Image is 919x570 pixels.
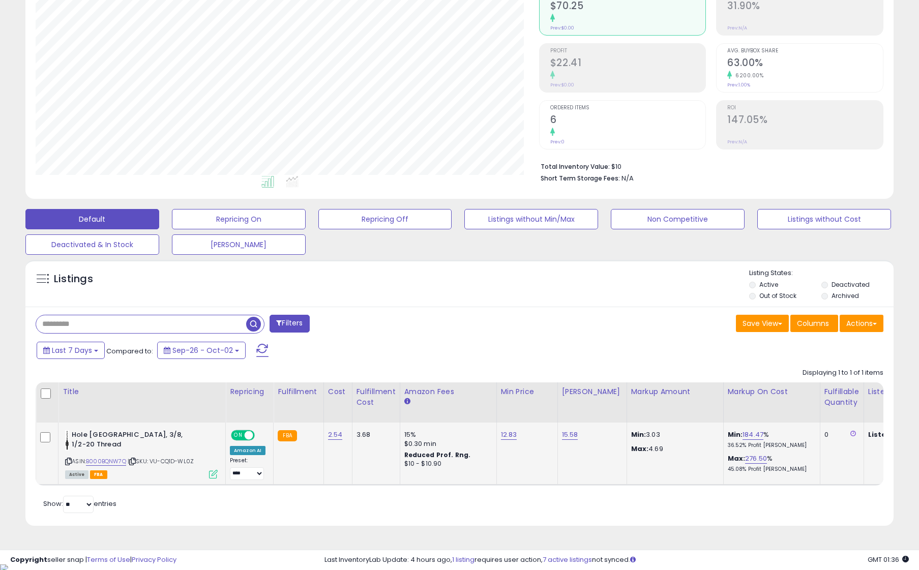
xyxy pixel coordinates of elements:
button: Save View [736,315,789,332]
button: Last 7 Days [37,342,105,359]
label: Archived [832,291,859,300]
label: Out of Stock [759,291,796,300]
small: Prev: $0.00 [550,25,574,31]
span: Ordered Items [550,105,706,111]
div: Markup Amount [631,386,719,397]
div: $0.30 min [404,439,489,448]
label: Active [759,280,778,289]
strong: Copyright [10,555,47,564]
div: Min Price [501,386,553,397]
div: 0 [824,430,856,439]
div: $10 - $10.90 [404,460,489,468]
span: OFF [253,431,270,440]
a: 2.54 [328,430,343,440]
b: Short Term Storage Fees: [541,174,620,183]
small: Amazon Fees. [404,397,410,406]
strong: Max: [631,444,649,454]
div: Title [63,386,221,397]
b: Total Inventory Value: [541,162,610,171]
div: Amazon Fees [404,386,492,397]
div: seller snap | | [10,555,176,565]
button: Actions [840,315,883,332]
div: 15% [404,430,489,439]
b: Reduced Prof. Rng. [404,451,471,459]
p: 4.69 [631,444,716,454]
div: Markup on Cost [728,386,816,397]
b: Max: [728,454,746,463]
a: 1 listing [452,555,475,564]
span: | SKU: VU-CQ1D-WL0Z [128,457,194,465]
div: Amazon AI [230,446,265,455]
span: Columns [797,318,829,328]
div: Last InventoryLab Update: 4 hours ago, requires user action, not synced. [324,555,909,565]
div: 3.68 [357,430,392,439]
button: Listings without Cost [757,209,891,229]
span: ON [232,431,245,440]
small: Prev: $0.00 [550,82,574,88]
span: ROI [727,105,883,111]
small: 6200.00% [732,72,763,79]
button: Default [25,209,159,229]
button: Deactivated & In Stock [25,234,159,255]
small: Prev: N/A [727,25,747,31]
th: The percentage added to the cost of goods (COGS) that forms the calculator for Min & Max prices. [723,382,820,423]
strong: Min: [631,430,646,439]
a: 15.58 [562,430,578,440]
div: % [728,454,812,473]
button: Filters [270,315,309,333]
div: Preset: [230,457,265,480]
a: 184.47 [743,430,763,440]
button: Sep-26 - Oct-02 [157,342,246,359]
span: Compared to: [106,346,153,356]
div: [PERSON_NAME] [562,386,622,397]
h2: $22.41 [550,57,706,71]
a: 12.83 [501,430,517,440]
span: Sep-26 - Oct-02 [172,345,233,355]
span: FBA [90,470,107,479]
small: Prev: 1.00% [727,82,750,88]
span: 2025-10-10 01:36 GMT [868,555,909,564]
span: All listings currently available for purchase on Amazon [65,470,88,479]
div: Repricing [230,386,269,397]
a: 7 active listings [543,555,592,564]
p: 36.52% Profit [PERSON_NAME] [728,442,812,449]
div: Cost [328,386,348,397]
p: Listing States: [749,268,894,278]
small: FBA [278,430,297,441]
div: Fulfillment Cost [357,386,396,408]
a: B000BQNW7Q [86,457,126,466]
h5: Listings [54,272,93,286]
h2: 63.00% [727,57,883,71]
button: Listings without Min/Max [464,209,598,229]
span: Profit [550,48,706,54]
button: Repricing On [172,209,306,229]
span: N/A [621,173,634,183]
li: $10 [541,160,876,172]
button: [PERSON_NAME] [172,234,306,255]
span: Show: entries [43,499,116,508]
label: Deactivated [832,280,870,289]
div: % [728,430,812,449]
span: Avg. Buybox Share [727,48,883,54]
button: Non Competitive [611,209,745,229]
div: Fulfillable Quantity [824,386,859,408]
b: Hole [GEOGRAPHIC_DATA], 3/8, 1/2-20 Thread [72,430,195,452]
small: Prev: 0 [550,139,565,145]
h2: 147.05% [727,114,883,128]
a: 276.50 [745,454,767,464]
p: 3.03 [631,430,716,439]
p: 45.08% Profit [PERSON_NAME] [728,466,812,473]
div: Displaying 1 to 1 of 1 items [803,368,883,378]
span: Last 7 Days [52,345,92,355]
img: 21AcXRhN+GL._SL40_.jpg [65,430,69,451]
div: ASIN: [65,430,218,477]
a: Terms of Use [87,555,130,564]
small: Prev: N/A [727,139,747,145]
a: Privacy Policy [132,555,176,564]
button: Repricing Off [318,209,452,229]
button: Columns [790,315,838,332]
b: Min: [728,430,743,439]
b: Listed Price: [868,430,914,439]
h2: 6 [550,114,706,128]
div: Fulfillment [278,386,319,397]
